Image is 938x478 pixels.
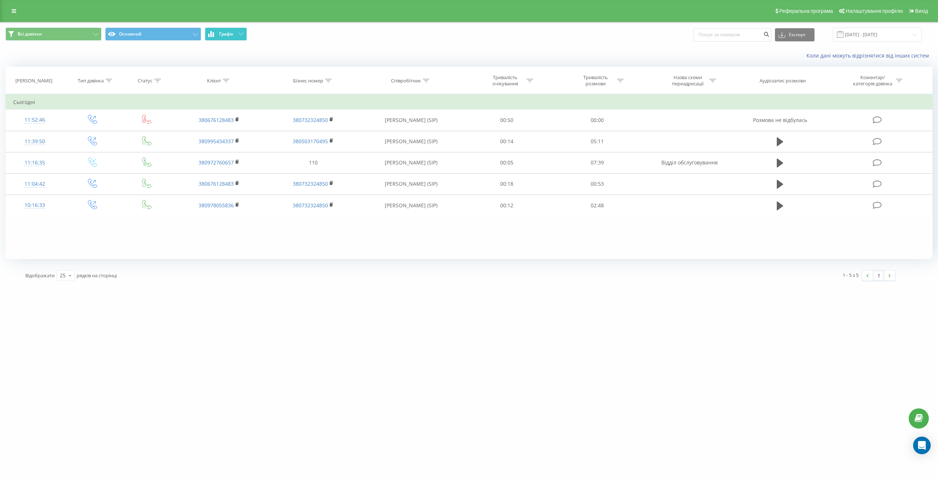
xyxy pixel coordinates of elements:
[915,8,928,14] span: Вихід
[851,74,894,87] div: Коментар/категорія дзвінка
[806,52,933,59] a: Коли дані можуть відрізнятися вiд інших систем
[485,74,525,87] div: Тривалість очікування
[60,272,66,279] div: 25
[13,156,56,170] div: 11:16:35
[360,131,462,152] td: [PERSON_NAME] (SIP)
[18,31,42,37] span: Всі дзвінки
[13,113,56,127] div: 11:52:46
[205,27,247,41] button: Графік
[77,272,117,279] span: рядків на сторінці
[207,78,221,84] div: Клієнт
[293,180,328,187] a: 380732324850
[293,78,323,84] div: Бізнес номер
[760,78,806,84] div: Аудіозапис розмови
[552,195,643,216] td: 02:48
[293,138,328,145] a: 380503170495
[6,95,933,110] td: Сьогодні
[105,27,201,41] button: Основний
[643,152,737,173] td: Відділ обслуговування
[360,173,462,194] td: [PERSON_NAME] (SIP)
[552,110,643,131] td: 00:00
[775,28,815,41] button: Експорт
[199,202,234,209] a: 380978055836
[873,270,884,281] a: 1
[462,152,552,173] td: 00:05
[694,28,771,41] input: Пошук за номером
[199,159,234,166] a: 380972760657
[552,152,643,173] td: 07:39
[462,110,552,131] td: 00:50
[576,74,615,87] div: Тривалість розмови
[5,27,101,41] button: Всі дзвінки
[846,8,903,14] span: Налаштування профілю
[13,198,56,212] div: 10:16:33
[15,78,52,84] div: [PERSON_NAME]
[199,180,234,187] a: 380676128483
[78,78,104,84] div: Тип дзвінка
[25,272,55,279] span: Відображати
[199,138,234,145] a: 380995434337
[462,131,552,152] td: 00:14
[668,74,708,87] div: Назва схеми переадресації
[753,116,807,123] span: Розмова не відбулась
[13,177,56,191] div: 11:04:42
[552,131,643,152] td: 05:11
[266,152,361,173] td: 110
[391,78,421,84] div: Співробітник
[360,110,462,131] td: [PERSON_NAME] (SIP)
[779,8,833,14] span: Реферальна програма
[843,271,858,279] div: 1 - 5 з 5
[462,173,552,194] td: 00:18
[138,78,152,84] div: Статус
[360,195,462,216] td: [PERSON_NAME] (SIP)
[293,116,328,123] a: 380732324850
[913,437,931,454] div: Open Intercom Messenger
[462,195,552,216] td: 00:12
[13,134,56,149] div: 11:39:50
[219,32,233,37] span: Графік
[360,152,462,173] td: [PERSON_NAME] (SIP)
[293,202,328,209] a: 380732324850
[199,116,234,123] a: 380676128483
[552,173,643,194] td: 00:53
